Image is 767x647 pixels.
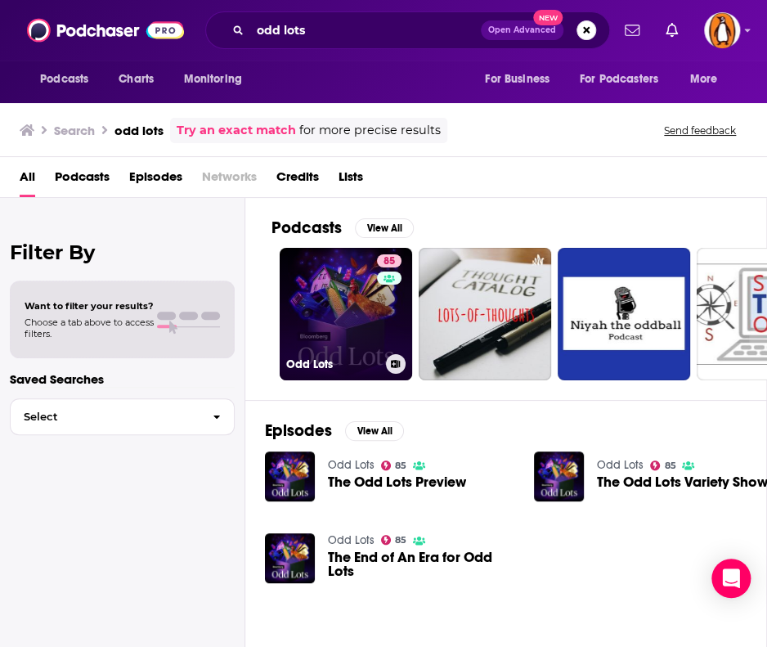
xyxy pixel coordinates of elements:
a: Podcasts [55,164,110,197]
img: User Profile [704,12,740,48]
p: Saved Searches [10,371,235,387]
a: Try an exact match [177,121,296,140]
button: open menu [473,64,570,95]
a: PodcastsView All [271,218,414,238]
img: The End of An Era for Odd Lots [265,533,315,583]
a: All [20,164,35,197]
span: For Podcasters [580,68,658,91]
span: 85 [395,537,406,544]
a: Credits [276,164,319,197]
a: 85 [381,535,407,545]
a: Episodes [129,164,182,197]
span: 85 [395,462,406,470]
h3: odd lots [114,123,164,138]
img: The Odd Lots Preview [265,452,315,501]
button: Send feedback [659,124,741,137]
a: 85Odd Lots [280,248,412,380]
button: open menu [172,64,262,95]
div: Open Intercom Messenger [711,559,751,598]
button: Select [10,398,235,435]
span: More [690,68,718,91]
a: Charts [108,64,164,95]
h3: Odd Lots [286,357,379,371]
span: Monitoring [183,68,241,91]
button: open menu [569,64,682,95]
h2: Episodes [265,420,332,441]
span: Select [11,411,200,422]
a: Odd Lots [328,458,375,472]
span: Networks [202,164,257,197]
a: 85 [381,461,407,470]
h3: Search [54,123,95,138]
span: For Business [485,68,549,91]
span: Open Advanced [488,26,556,34]
h2: Podcasts [271,218,342,238]
a: Odd Lots [597,458,644,472]
span: Podcasts [40,68,88,91]
button: View All [355,218,414,238]
a: Lists [339,164,363,197]
a: The Odd Lots Preview [328,475,466,489]
img: Podchaser - Follow, Share and Rate Podcasts [27,15,184,46]
span: Logged in as penguin_portfolio [704,12,740,48]
button: View All [345,421,404,441]
a: Show notifications dropdown [618,16,646,44]
span: for more precise results [299,121,441,140]
div: Search podcasts, credits, & more... [205,11,610,49]
button: Open AdvancedNew [481,20,563,40]
span: 85 [383,254,395,270]
span: Choose a tab above to access filters. [25,317,154,339]
img: The Odd Lots Variety Show [534,452,584,501]
a: Odd Lots [328,533,375,547]
a: 85 [377,254,401,267]
button: Show profile menu [704,12,740,48]
span: Charts [119,68,154,91]
span: New [533,10,563,25]
h2: Filter By [10,240,235,264]
a: Show notifications dropdown [659,16,684,44]
span: Want to filter your results? [25,300,154,312]
button: open menu [29,64,110,95]
button: open menu [679,64,738,95]
input: Search podcasts, credits, & more... [250,17,481,43]
a: 85 [650,461,676,470]
span: 85 [664,462,675,470]
a: EpisodesView All [265,420,404,441]
a: The End of An Era for Odd Lots [328,550,514,578]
